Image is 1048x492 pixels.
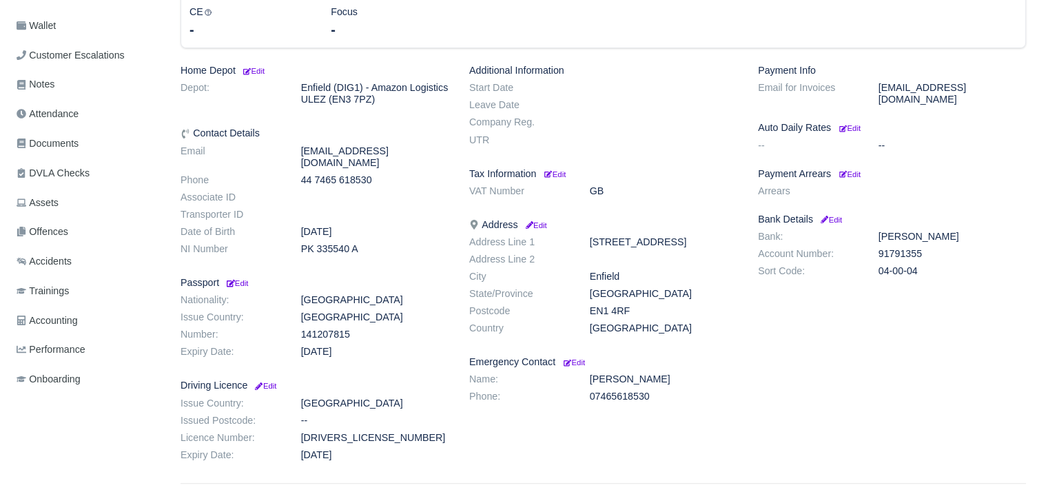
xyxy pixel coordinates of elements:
[170,449,291,461] dt: Expiry Date:
[17,254,72,269] span: Accidents
[979,426,1048,492] iframe: Chat Widget
[17,224,68,240] span: Offences
[579,391,748,402] dd: 07465618530
[241,67,265,75] small: Edit
[241,65,265,76] a: Edit
[459,116,579,128] dt: Company Reg.
[469,168,737,180] h6: Tax Information
[459,254,579,265] dt: Address Line 2
[459,322,579,334] dt: Country
[748,185,868,197] dt: Arrears
[170,192,291,203] dt: Associate ID
[11,12,164,39] a: Wallet
[331,20,451,39] div: -
[819,216,842,224] small: Edit
[225,279,248,287] small: Edit
[253,380,276,391] a: Edit
[579,373,748,385] dd: [PERSON_NAME]
[748,140,868,152] dt: --
[11,278,164,305] a: Trainings
[836,168,861,179] a: Edit
[170,398,291,409] dt: Issue Country:
[170,346,291,358] dt: Expiry Date:
[11,218,164,245] a: Offences
[564,358,585,367] small: Edit
[11,160,164,187] a: DVLA Checks
[170,82,291,105] dt: Depot:
[11,71,164,98] a: Notes
[748,82,868,105] dt: Email for Invoices
[579,236,748,248] dd: [STREET_ADDRESS]
[868,82,1036,105] dd: [EMAIL_ADDRESS][DOMAIN_NAME]
[748,265,868,277] dt: Sort Code:
[11,366,164,393] a: Onboarding
[868,231,1036,243] dd: [PERSON_NAME]
[17,48,125,63] span: Customer Escalations
[523,219,546,230] a: Edit
[225,277,248,288] a: Edit
[579,185,748,197] dd: GB
[579,271,748,283] dd: Enfield
[291,329,459,340] dd: 141207815
[868,140,1036,152] dd: --
[181,65,449,76] h6: Home Depot
[11,189,164,216] a: Assets
[291,449,459,461] dd: [DATE]
[839,170,861,178] small: Edit
[170,243,291,255] dt: NI Number
[170,209,291,221] dt: Transporter ID
[291,415,459,427] dd: --
[11,336,164,363] a: Performance
[11,248,164,275] a: Accidents
[17,106,79,122] span: Attendance
[469,219,737,231] h6: Address
[291,294,459,306] dd: [GEOGRAPHIC_DATA]
[459,271,579,283] dt: City
[291,398,459,409] dd: [GEOGRAPHIC_DATA]
[291,226,459,238] dd: [DATE]
[181,277,449,289] h6: Passport
[758,122,1026,134] h6: Auto Daily Rates
[819,214,842,225] a: Edit
[579,305,748,317] dd: EN1 4RF
[320,4,462,39] div: Focus
[579,288,748,300] dd: [GEOGRAPHIC_DATA]
[561,356,585,367] a: Edit
[170,226,291,238] dt: Date of Birth
[459,236,579,248] dt: Address Line 1
[291,311,459,323] dd: [GEOGRAPHIC_DATA]
[17,195,59,211] span: Assets
[469,356,737,368] h6: Emergency Contact
[291,145,459,169] dd: [EMAIL_ADDRESS][DOMAIN_NAME]
[17,18,56,34] span: Wallet
[579,322,748,334] dd: [GEOGRAPHIC_DATA]
[459,373,579,385] dt: Name:
[459,134,579,146] dt: UTR
[179,4,320,39] div: CE
[11,101,164,127] a: Attendance
[181,380,449,391] h6: Driving Licence
[11,130,164,157] a: Documents
[459,82,579,94] dt: Start Date
[868,248,1036,260] dd: 91791355
[170,174,291,186] dt: Phone
[170,311,291,323] dt: Issue Country:
[17,371,81,387] span: Onboarding
[291,243,459,255] dd: PK 335540 A
[291,346,459,358] dd: [DATE]
[17,136,79,152] span: Documents
[748,231,868,243] dt: Bank:
[181,127,449,139] h6: Contact Details
[758,65,1026,76] h6: Payment Info
[253,382,276,390] small: Edit
[11,42,164,69] a: Customer Escalations
[459,391,579,402] dt: Phone:
[839,124,861,132] small: Edit
[459,99,579,111] dt: Leave Date
[17,76,54,92] span: Notes
[836,122,861,133] a: Edit
[459,185,579,197] dt: VAT Number
[459,305,579,317] dt: Postcode
[291,432,459,444] dd: [DRIVERS_LICENSE_NUMBER]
